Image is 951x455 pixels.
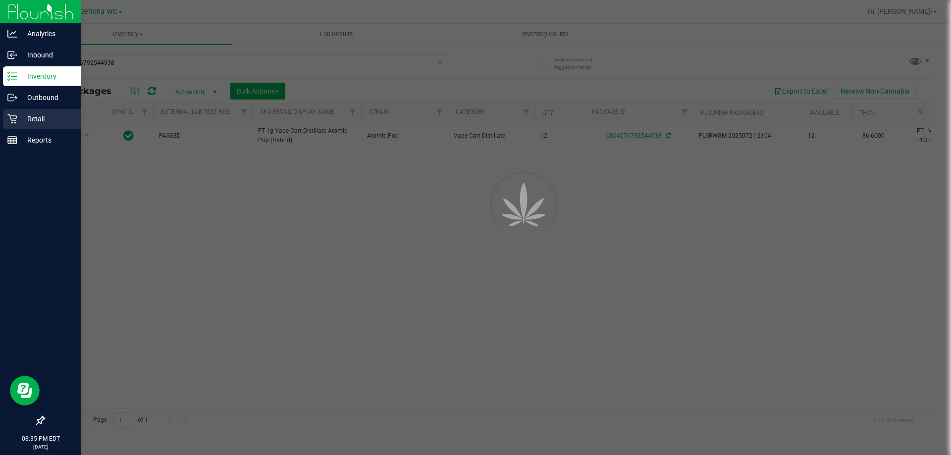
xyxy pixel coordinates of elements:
[10,376,40,405] iframe: Resource center
[7,93,17,102] inline-svg: Outbound
[17,92,77,103] p: Outbound
[17,134,77,146] p: Reports
[4,443,77,451] p: [DATE]
[17,28,77,40] p: Analytics
[17,113,77,125] p: Retail
[4,434,77,443] p: 08:35 PM EDT
[17,49,77,61] p: Inbound
[17,70,77,82] p: Inventory
[7,29,17,39] inline-svg: Analytics
[7,71,17,81] inline-svg: Inventory
[7,135,17,145] inline-svg: Reports
[7,114,17,124] inline-svg: Retail
[7,50,17,60] inline-svg: Inbound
